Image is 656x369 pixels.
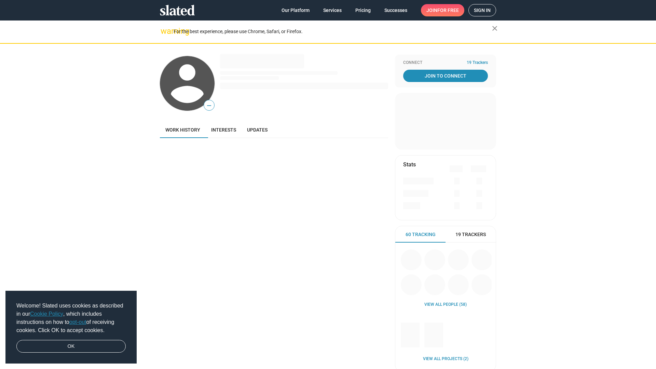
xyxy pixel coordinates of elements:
mat-icon: warning [161,27,169,35]
span: Interests [211,127,236,133]
a: Join To Connect [403,70,488,82]
a: Sign in [468,4,496,16]
a: Joinfor free [421,4,464,16]
span: Sign in [474,4,491,16]
a: Successes [379,4,413,16]
span: Services [323,4,342,16]
a: View all Projects (2) [423,356,468,362]
mat-icon: close [491,24,499,32]
span: Join To Connect [405,70,487,82]
a: Interests [206,122,242,138]
a: Services [318,4,347,16]
a: Updates [242,122,273,138]
span: Updates [247,127,268,133]
a: Pricing [350,4,376,16]
a: Work history [160,122,206,138]
span: Join [426,4,459,16]
span: Pricing [355,4,371,16]
span: 19 Trackers [455,231,486,238]
a: dismiss cookie message [16,340,126,353]
span: 60 Tracking [406,231,436,238]
a: opt-out [69,319,86,325]
div: For the best experience, please use Chrome, Safari, or Firefox. [174,27,492,36]
div: cookieconsent [5,291,137,364]
a: Our Platform [276,4,315,16]
a: Cookie Policy [30,311,63,317]
div: Connect [403,60,488,66]
span: Our Platform [282,4,310,16]
span: Welcome! Slated uses cookies as described in our , which includes instructions on how to of recei... [16,302,126,334]
span: for free [437,4,459,16]
span: — [204,101,214,110]
span: Successes [384,4,407,16]
a: View all People (58) [424,302,467,307]
span: 19 Trackers [467,60,488,66]
mat-card-title: Stats [403,161,416,168]
span: Work history [165,127,200,133]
